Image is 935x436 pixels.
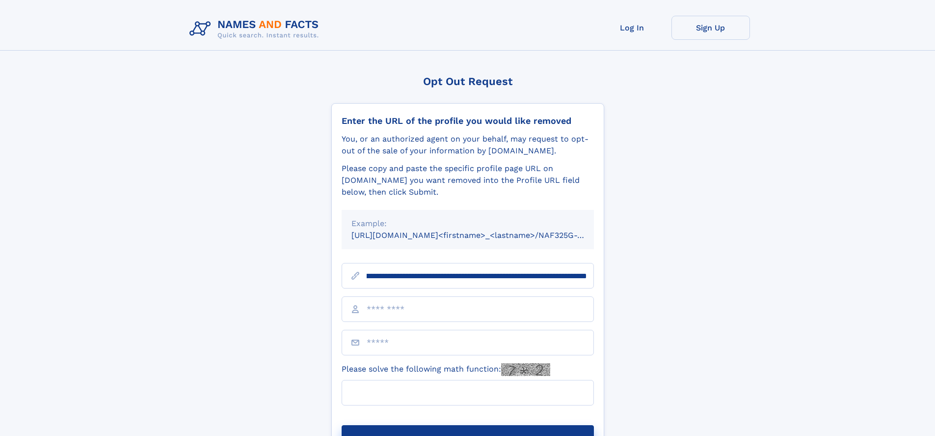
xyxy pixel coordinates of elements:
[351,218,584,230] div: Example:
[342,116,594,126] div: Enter the URL of the profile you would like removed
[342,363,550,376] label: Please solve the following math function:
[331,75,604,87] div: Opt Out Request
[342,133,594,157] div: You, or an authorized agent on your behalf, may request to opt-out of the sale of your informatio...
[593,16,671,40] a: Log In
[186,16,327,42] img: Logo Names and Facts
[671,16,750,40] a: Sign Up
[342,163,594,198] div: Please copy and paste the specific profile page URL on [DOMAIN_NAME] you want removed into the Pr...
[351,231,613,240] small: [URL][DOMAIN_NAME]<firstname>_<lastname>/NAF325G-xxxxxxxx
